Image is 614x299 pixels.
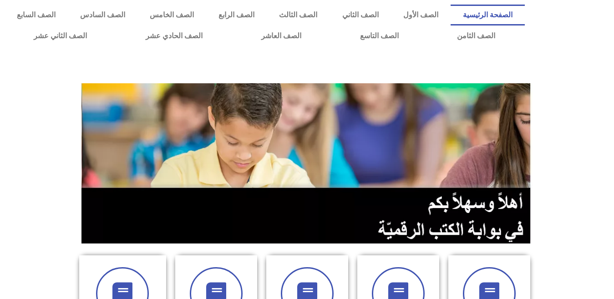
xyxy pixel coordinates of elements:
[5,5,68,25] a: الصف السابع
[267,5,330,25] a: الصف الثالث
[391,5,451,25] a: الصف الأول
[5,25,117,46] a: الصف الثاني عشر
[330,25,428,46] a: الصف التاسع
[137,5,206,25] a: الصف الخامس
[68,5,137,25] a: الصف السادس
[428,25,525,46] a: الصف الثامن
[206,5,267,25] a: الصف الرابع
[451,5,525,25] a: الصفحة الرئيسية
[117,25,232,46] a: الصف الحادي عشر
[330,5,391,25] a: الصف الثاني
[232,25,331,46] a: الصف العاشر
